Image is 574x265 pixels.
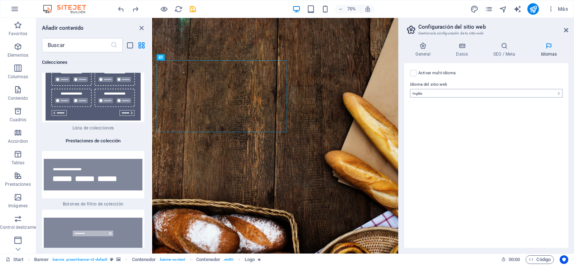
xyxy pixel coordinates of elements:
span: Haz clic para seleccionar y doble clic para editar [196,255,220,264]
p: Imágenes [8,203,28,209]
p: Elementos [8,52,28,58]
label: Idioma del sitio web [410,80,563,89]
input: Buscar [42,38,110,52]
span: Haz clic para seleccionar y doble clic para editar [132,255,156,264]
i: Deshacer: Cambiar palabras clave (Ctrl+Z) [117,5,125,13]
button: Código [526,255,554,264]
h2: Configuración del sitio web [418,24,568,30]
p: Prestaciones [5,181,30,187]
nav: breadcrumb [34,255,261,264]
span: . banner-content [159,255,185,264]
i: Este elemento es un preajuste personalizable [110,257,113,261]
button: redo [131,5,140,13]
p: Tablas [11,160,25,166]
i: Publicar [529,5,537,13]
button: reload [174,5,183,13]
h4: Datos [445,42,482,57]
span: Botones de filtro de colección [42,201,144,207]
span: Código [529,255,551,264]
span: . width [223,255,234,264]
h4: Idiomas [530,42,568,57]
i: Este elemento contiene un fondo [116,257,121,261]
i: AI Writer [513,5,522,13]
button: text_generator [513,5,522,13]
span: Haz clic para seleccionar y doble clic para editar [245,255,255,264]
i: Guardar (Ctrl+S) [189,5,197,13]
img: Editor Logo [41,5,95,13]
button: navigator [499,5,507,13]
h6: Colecciones [42,58,144,67]
button: publish [527,3,539,15]
button: grid-view [137,41,146,49]
img: collections-filter.svg [44,159,142,191]
h6: 70% [346,5,357,13]
button: save [188,5,197,13]
h6: Añadir contenido [42,24,84,32]
button: Usercentrics [560,255,568,264]
button: 70% [335,5,361,13]
p: Favoritos [9,31,27,37]
img: collections-search-bar.svg [44,218,142,250]
button: pages [484,5,493,13]
p: Cuadros [10,117,27,123]
button: Más [545,3,571,15]
p: Contenido [8,95,28,101]
div: Lista de colecciones [42,61,144,131]
h4: SEO / Meta [482,42,530,57]
span: . banner .preset-banner-v3-default [52,255,107,264]
i: Volver a cargar página [174,5,183,13]
div: Botones de filtro de colección [42,151,144,207]
i: Al redimensionar, ajustar el nivel de zoom automáticamente para ajustarse al dispositivo elegido. [364,6,371,12]
button: undo [117,5,125,13]
a: Haz clic para cancelar la selección y doble clic para abrir páginas [6,255,24,264]
i: Rehacer: Cambiar palabras clave (Ctrl+Y, ⌘+Y) [131,5,140,13]
p: Columnas [8,74,28,80]
label: Activar multi-idioma [418,69,456,77]
h6: Prestaciones de colección [63,137,123,145]
span: 00 00 [509,255,520,264]
span: Lista de colecciones [42,125,144,131]
button: list-view [126,41,134,49]
button: close panel [137,24,146,32]
img: collectionscontainer1.svg [44,63,142,120]
i: El elemento contiene una animación [258,257,261,261]
h4: General [404,42,445,57]
button: design [470,5,479,13]
span: Haz clic para seleccionar y doble clic para editar [34,255,49,264]
h3: Gestiona la configuración de tu sitio web [418,30,554,37]
p: Accordion [8,138,28,144]
span: Más [547,5,568,13]
h6: Tiempo de la sesión [501,255,520,264]
span: : [514,257,515,262]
